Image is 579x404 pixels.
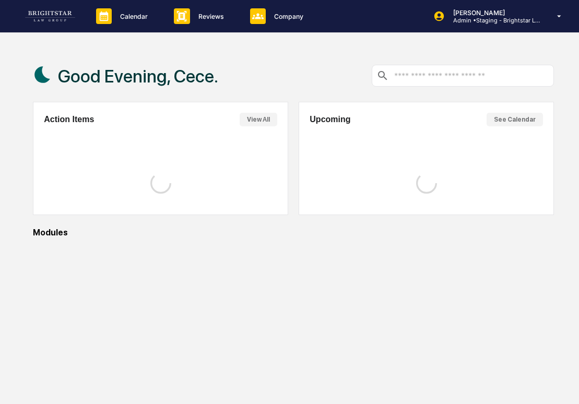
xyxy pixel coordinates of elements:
h2: Upcoming [310,115,350,124]
p: Admin • Staging - Brightstar Law Group [445,17,542,24]
h2: Action Items [44,115,94,124]
button: See Calendar [487,113,543,126]
p: Company [266,13,309,20]
button: View All [240,113,277,126]
p: [PERSON_NAME] [445,9,542,17]
p: Calendar [112,13,153,20]
img: logo [25,11,75,21]
div: Modules [33,228,554,237]
p: Reviews [190,13,229,20]
h1: Good Evening, Cece. [58,66,218,87]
